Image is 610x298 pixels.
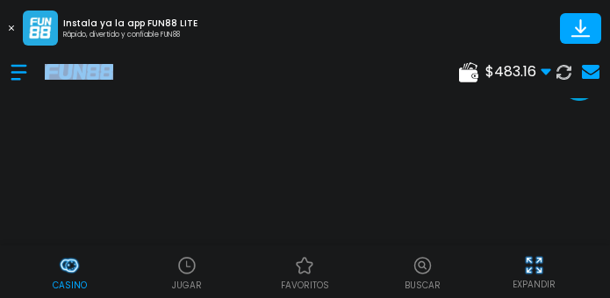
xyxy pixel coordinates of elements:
p: Buscar [405,279,441,292]
img: hide [523,254,545,276]
a: Casino FavoritosCasino Favoritosfavoritos [246,252,363,292]
p: EXPANDIR [513,278,556,291]
p: favoritos [281,279,329,292]
img: Casino Jugar [176,255,197,276]
p: JUGAR [172,279,202,292]
p: Instala ya la app FUN88 LITE [63,17,197,30]
p: Casino [53,279,87,292]
img: App Logo [23,11,58,46]
img: Company Logo [45,64,113,79]
a: Casino JugarCasino JugarJUGAR [128,252,246,292]
img: Casino Favoritos [294,255,315,276]
button: Buscar [364,252,482,292]
p: Rápido, divertido y confiable FUN88 [63,30,197,40]
a: CasinoCasinoCasino [11,252,128,292]
span: $ 483.16 [485,61,551,82]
